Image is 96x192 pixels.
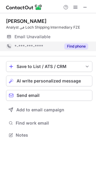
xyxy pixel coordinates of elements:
button: AI write personalized message [6,76,92,86]
div: [PERSON_NAME] [6,18,46,24]
button: Find work email [6,119,92,127]
span: AI write personalized message [17,79,81,83]
div: Save to List / ATS / CRM [17,64,82,69]
span: Send email [17,93,40,98]
img: ContactOut v5.3.10 [6,4,42,11]
button: Reveal Button [64,43,88,49]
button: save-profile-one-click [6,61,92,72]
span: Notes [16,132,90,138]
button: Notes [6,131,92,139]
span: Add to email campaign [16,107,64,112]
span: Email Unavailable [14,34,50,39]
span: Find work email [16,120,90,126]
button: Send email [6,90,92,101]
button: Add to email campaign [6,104,92,115]
div: Analyst في Loch Shipping Intermediary FZE [6,25,92,30]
